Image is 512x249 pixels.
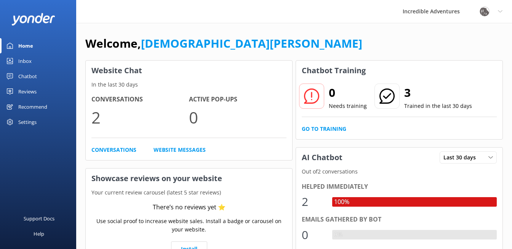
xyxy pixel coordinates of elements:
[11,13,55,26] img: yonder-white-logo.png
[91,104,189,130] p: 2
[18,99,47,114] div: Recommend
[404,84,472,102] h2: 3
[18,38,33,53] div: Home
[302,226,325,244] div: 0
[329,84,367,102] h2: 0
[329,102,367,110] p: Needs training
[302,125,346,133] a: Go to Training
[443,153,480,162] span: Last 30 days
[85,34,362,53] h1: Welcome,
[86,80,292,89] p: In the last 30 days
[24,211,54,226] div: Support Docs
[404,102,472,110] p: Trained in the last 30 days
[332,197,351,207] div: 100%
[153,202,226,212] div: There’s no reviews yet ⭐
[296,148,348,167] h3: AI Chatbot
[34,226,44,241] div: Help
[91,95,189,104] h4: Conversations
[91,146,136,154] a: Conversations
[86,188,292,197] p: Your current review carousel (latest 5 star reviews)
[86,61,292,80] h3: Website Chat
[86,169,292,188] h3: Showcase reviews on your website
[296,61,371,80] h3: Chatbot Training
[189,104,286,130] p: 0
[18,84,37,99] div: Reviews
[479,6,490,17] img: 834-1758036015.png
[18,53,32,69] div: Inbox
[18,69,37,84] div: Chatbot
[91,217,286,234] p: Use social proof to increase website sales. Install a badge or carousel on your website.
[296,167,502,176] p: Out of 2 conversations
[154,146,206,154] a: Website Messages
[189,95,286,104] h4: Active Pop-ups
[141,35,362,51] a: [DEMOGRAPHIC_DATA][PERSON_NAME]
[18,114,37,130] div: Settings
[302,215,497,225] div: Emails gathered by bot
[302,182,497,192] div: Helped immediately
[302,193,325,211] div: 2
[332,230,344,240] div: 0%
